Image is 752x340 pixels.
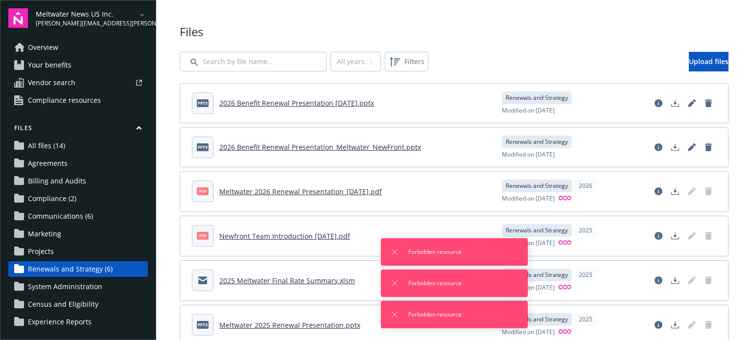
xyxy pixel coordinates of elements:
span: Edit document [684,272,700,288]
span: Agreements [28,156,68,171]
span: Modified on [DATE] [502,150,555,159]
span: Delete document [701,317,716,333]
span: Edit document [684,317,700,333]
span: Forbidden resource [408,279,462,288]
span: Modified on [DATE] [502,283,555,293]
span: Census and Eligibility [28,296,98,312]
button: Files [8,124,148,136]
span: Billing and Audits [28,173,86,189]
a: View file details [651,183,666,199]
span: Delete document [701,228,716,244]
a: Download document [667,95,683,111]
div: 2025 [574,224,597,237]
a: Edit document [684,95,700,111]
span: Experience Reports [28,314,92,330]
a: Download document [667,317,683,333]
button: Dismiss notification [389,277,400,289]
span: pptx [197,321,209,328]
a: Agreements [8,156,148,171]
span: pdf [197,232,209,239]
span: Forbidden resource [408,248,462,256]
span: Overview [28,40,58,55]
a: View file details [651,317,666,333]
a: View file details [651,272,666,288]
span: Renewals and Strategy [506,226,568,235]
span: Renewals and Strategy [506,315,568,324]
img: navigator-logo.svg [8,8,28,28]
span: Delete document [701,183,716,199]
span: Forbidden resource [408,310,462,319]
a: System Administration [8,279,148,295]
span: pptx [197,143,209,151]
button: Dismiss notification [389,246,400,258]
a: 2025 Meltwater Final Rate Summary.xlsm [219,276,355,285]
span: Modified on [DATE] [502,239,555,248]
a: Billing and Audits [8,173,148,189]
span: Renewals and Strategy [506,93,568,102]
a: 2026 Benefit Renewal Presentation_Meltwater_NewFront.pptx [219,142,421,152]
a: Projects [8,244,148,259]
a: Compliance (2) [8,191,148,206]
a: Renewals and Strategy (6) [8,261,148,277]
div: 2025 [574,313,597,326]
a: Upload files [689,52,728,71]
a: Edit document [684,139,700,155]
a: Vendor search [8,75,148,91]
a: Meltwater 2025 Renewal Presentation.pptx [219,320,360,330]
span: Projects [28,244,54,259]
span: Filters [387,54,426,69]
span: pdf [197,187,209,195]
span: [PERSON_NAME][EMAIL_ADDRESS][PERSON_NAME][DOMAIN_NAME] [36,19,136,28]
span: Meltwater News US Inc. [36,9,136,19]
span: Compliance resources [28,92,101,108]
span: Edit document [684,183,700,199]
a: Newfront Team Introduction [DATE].pdf [219,231,350,241]
button: Dismiss notification [389,309,400,320]
a: Your benefits [8,57,148,73]
a: Overview [8,40,148,55]
span: Modified on [DATE] [502,194,555,204]
span: Upload files [689,57,728,66]
a: View file details [651,228,666,244]
a: Download document [667,183,683,199]
div: 2025 [574,269,597,281]
div: 2026 [574,180,597,192]
span: Delete document [701,272,716,288]
span: pptx [197,99,209,107]
a: View file details [651,139,666,155]
a: All files (14) [8,138,148,154]
span: All files (14) [28,138,65,154]
a: arrowDropDown [136,9,148,21]
span: Renewals and Strategy (6) [28,261,113,277]
span: Files [180,23,728,40]
a: Compliance resources [8,92,148,108]
a: Marketing [8,226,148,242]
span: Filters [404,56,424,67]
span: Renewals and Strategy [506,271,568,279]
span: Compliance (2) [28,191,76,206]
span: Vendor search [28,75,75,91]
a: Download document [667,272,683,288]
button: Filters [385,52,428,71]
a: Experience Reports [8,314,148,330]
span: Renewals and Strategy [506,137,568,146]
span: Modified on [DATE] [502,106,555,115]
span: Modified on [DATE] [502,328,555,337]
span: Marketing [28,226,61,242]
a: Communications (6) [8,208,148,224]
a: 2026 Benefit Renewal Presentation [DATE].pptx [219,98,374,108]
span: Edit document [684,228,700,244]
span: Your benefits [28,57,71,73]
a: View file details [651,95,666,111]
span: Communications (6) [28,208,93,224]
a: Meltwater 2026 Renewal Presentation_[DATE].pdf [219,187,382,196]
span: System Administration [28,279,102,295]
a: Download document [667,139,683,155]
